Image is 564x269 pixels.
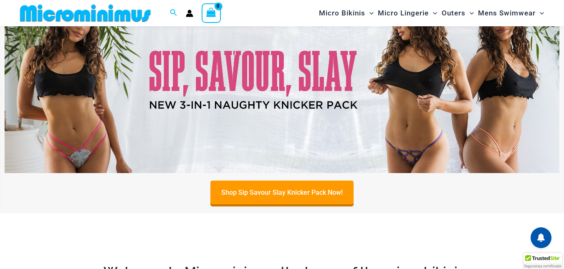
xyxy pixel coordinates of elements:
[170,8,177,18] a: Search icon link
[536,3,544,24] span: Menu Toggle
[202,3,221,23] a: View Shopping Cart, empty
[440,3,476,24] a: OutersMenu ToggleMenu Toggle
[317,3,376,24] a: Micro BikinisMenu ToggleMenu Toggle
[316,1,547,25] nav: Site Navigation
[365,3,374,24] span: Menu Toggle
[17,4,154,23] img: MM SHOP LOGO FLAT
[476,3,546,24] a: Mens SwimwearMenu ToggleMenu Toggle
[465,3,474,24] span: Menu Toggle
[186,10,193,17] a: Account icon link
[210,181,354,204] a: Shop Sip Savour Slay Knicker Pack Now!
[376,3,439,24] a: Micro LingerieMenu ToggleMenu Toggle
[524,253,562,269] div: TrustedSite Certified
[442,3,465,24] span: Outers
[378,3,429,24] span: Micro Lingerie
[319,3,365,24] span: Micro Bikinis
[429,3,437,24] span: Menu Toggle
[478,3,536,24] span: Mens Swimwear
